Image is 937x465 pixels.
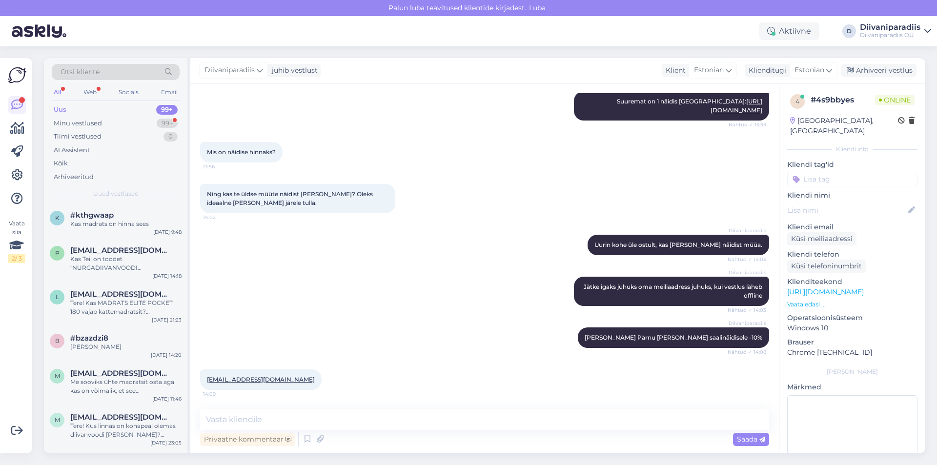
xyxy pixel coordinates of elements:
div: Diivaniparadiis [860,23,920,31]
div: 2 / 3 [8,254,25,263]
div: Aktiivne [759,22,819,40]
span: pihlapsontriin@gmail.com [70,246,172,255]
p: Windows 10 [787,323,917,333]
span: Mis on näidise hinnaks? [207,148,276,156]
span: k [55,214,60,222]
div: [DATE] 21:23 [152,316,182,323]
div: [DATE] 9:48 [153,228,182,236]
div: 99+ [157,119,178,128]
p: Kliendi telefon [787,249,917,260]
span: Estonian [694,65,724,76]
p: Chrome [TECHNICAL_ID] [787,347,917,358]
span: m [55,372,60,380]
p: Kliendi nimi [787,190,917,201]
span: Jätke igaks juhuks oma meiliaadress juhuks, kui vestlus läheb offline [584,283,764,299]
div: [DATE] 11:46 [152,395,182,403]
p: Brauser [787,337,917,347]
a: DiivaniparadiisDiivaniparadiis OÜ [860,23,931,39]
span: 4 [795,98,799,105]
span: Diivaniparadiis [729,320,766,327]
div: Kas Teil on toodet "NURGADIIVANVOODI [PERSON_NAME]" [PERSON_NAME] teises toonis ka? [70,255,182,272]
div: Küsi telefoninumbrit [787,260,866,273]
span: 14:09 [203,390,240,398]
span: Nähtud ✓ 14:03 [728,306,766,314]
span: [PERSON_NAME] Pärnu [PERSON_NAME] saalinäidisele -10% [585,334,762,341]
p: Kliendi email [787,222,917,232]
span: Online [875,95,915,105]
div: [PERSON_NAME] [70,343,182,351]
div: [DATE] 14:18 [152,272,182,280]
div: Email [159,86,180,99]
div: Vaata siia [8,219,25,263]
div: [DATE] 23:05 [150,439,182,446]
div: AI Assistent [54,145,90,155]
div: Tiimi vestlused [54,132,102,142]
a: [URL][DOMAIN_NAME] [787,287,864,296]
span: Nähtud ✓ 14:03 [728,256,766,263]
p: Operatsioonisüsteem [787,313,917,323]
div: Arhiveeritud [54,172,94,182]
span: Ning kas te üldse müüte näidist [PERSON_NAME]? Oleks ideaalne [PERSON_NAME] järele tulla. [207,190,374,206]
p: Vaata edasi ... [787,300,917,309]
img: Askly Logo [8,66,26,84]
div: Me sooviks ühte madratsit osta aga kas on võimalik, et see [PERSON_NAME] kulleriga koju tuuakse([... [70,378,182,395]
span: #kthgwaap [70,211,114,220]
span: liina.ivask@gmail.com [70,290,172,299]
div: Diivaniparadiis OÜ [860,31,920,39]
div: [DATE] 14:20 [151,351,182,359]
div: [PERSON_NAME] [787,367,917,376]
div: Küsi meiliaadressi [787,232,856,245]
div: Privaatne kommentaar [200,433,295,446]
div: Uus [54,105,66,115]
div: [GEOGRAPHIC_DATA], [GEOGRAPHIC_DATA] [790,116,898,136]
span: Luba [526,3,549,12]
div: juhib vestlust [268,65,318,76]
span: b [55,337,60,344]
div: Arhiveeri vestlus [841,64,917,77]
input: Lisa nimi [788,205,906,216]
div: Kas madrats on hinna sees [70,220,182,228]
div: Socials [117,86,141,99]
p: Klienditeekond [787,277,917,287]
span: Nähtud ✓ 13:55 [729,121,766,128]
span: Saada [737,435,765,444]
span: p [55,249,60,257]
span: l [56,293,59,301]
span: #bzazdzi8 [70,334,108,343]
div: Kliendi info [787,145,917,154]
div: D [842,24,856,38]
span: margittops@gmail.com [70,413,172,422]
span: Diivaniparadiis [204,65,255,76]
div: Tere! Kus linnas on kohapeal olemas diivanvoodi [PERSON_NAME]? Sooviks vaatama minna. [70,422,182,439]
span: Diivaniparadiis [729,227,766,234]
span: Nähtud ✓ 14:08 [728,348,766,356]
span: Otsi kliente [61,67,100,77]
div: Kõik [54,159,68,168]
input: Lisa tag [787,172,917,186]
div: 99+ [156,105,178,115]
div: # 4s9bbyes [811,94,875,106]
div: Klienditugi [745,65,786,76]
div: Minu vestlused [54,119,102,128]
a: [EMAIL_ADDRESS][DOMAIN_NAME] [207,376,315,383]
span: monikaviljus@mail.ee [70,369,172,378]
span: 14:02 [203,214,240,221]
span: Estonian [794,65,824,76]
span: Uued vestlused [93,189,139,198]
span: m [55,416,60,424]
p: Kliendi tag'id [787,160,917,170]
p: Märkmed [787,382,917,392]
span: Suuremat on 1 näidis [GEOGRAPHIC_DATA]: [617,98,762,114]
span: Diivaniparadiis [729,269,766,276]
div: Web [81,86,99,99]
div: All [52,86,63,99]
div: 0 [163,132,178,142]
div: Klient [662,65,686,76]
div: Tere! Kas MADRATS ELITE POCKET 180 vajab kattemadratsit? [GEOGRAPHIC_DATA] [70,299,182,316]
span: Uurin kohe üle ostult, kas [PERSON_NAME] näidist müüa. [594,241,762,248]
span: 13:56 [203,163,240,170]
